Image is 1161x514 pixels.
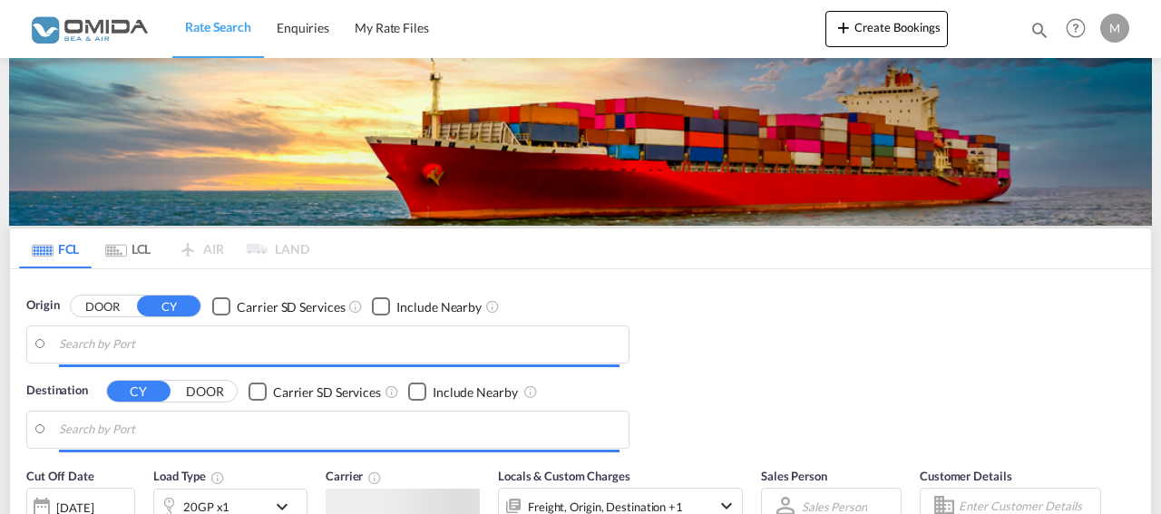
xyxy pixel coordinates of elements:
md-checkbox: Checkbox No Ink [372,296,482,315]
span: My Rate Files [355,20,429,35]
md-icon: icon-information-outline [210,470,225,485]
md-icon: icon-plus 400-fg [833,16,854,38]
md-icon: Unchecked: Search for CY (Container Yard) services for all selected carriers.Checked : Search for... [385,384,399,399]
md-tab-item: LCL [92,228,164,268]
md-tab-item: FCL [19,228,92,268]
span: Carrier [326,469,382,483]
span: Cut Off Date [26,469,94,483]
span: Sales Person [761,469,827,483]
md-checkbox: Checkbox No Ink [212,296,345,315]
input: Search by Port [59,331,620,358]
span: Enquiries [277,20,329,35]
button: icon-plus 400-fgCreate Bookings [825,11,948,47]
md-icon: Unchecked: Ignores neighbouring ports when fetching rates.Checked : Includes neighbouring ports w... [485,299,500,314]
div: Include Nearby [433,383,518,402]
md-icon: The selected Trucker/Carrierwill be displayed in the rate results If the rates are from another f... [367,470,382,485]
md-checkbox: Checkbox No Ink [408,382,518,401]
span: Origin [26,296,59,315]
md-icon: icon-magnify [1029,20,1049,40]
div: M [1100,14,1129,43]
div: Include Nearby [396,298,482,316]
button: CY [107,381,171,402]
span: Destination [26,382,88,400]
img: LCL+%26+FCL+BACKGROUND.png [9,58,1152,226]
span: Rate Search [185,19,251,34]
md-checkbox: Checkbox No Ink [249,382,381,401]
button: DOOR [71,296,134,316]
span: Help [1060,13,1091,44]
img: 459c566038e111ed959c4fc4f0a4b274.png [27,8,150,49]
span: Load Type [153,469,225,483]
div: Carrier SD Services [273,383,381,402]
div: Help [1060,13,1100,45]
md-icon: Unchecked: Ignores neighbouring ports when fetching rates.Checked : Includes neighbouring ports w... [523,384,538,399]
div: icon-magnify [1029,20,1049,47]
span: Customer Details [920,469,1011,483]
input: Search by Port [59,416,620,443]
div: Carrier SD Services [237,298,345,316]
button: CY [137,296,200,316]
button: DOOR [173,381,237,402]
md-pagination-wrapper: Use the left and right arrow keys to navigate between tabs [19,228,309,268]
md-icon: Unchecked: Search for CY (Container Yard) services for all selected carriers.Checked : Search for... [348,299,363,314]
span: Locals & Custom Charges [498,469,630,483]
